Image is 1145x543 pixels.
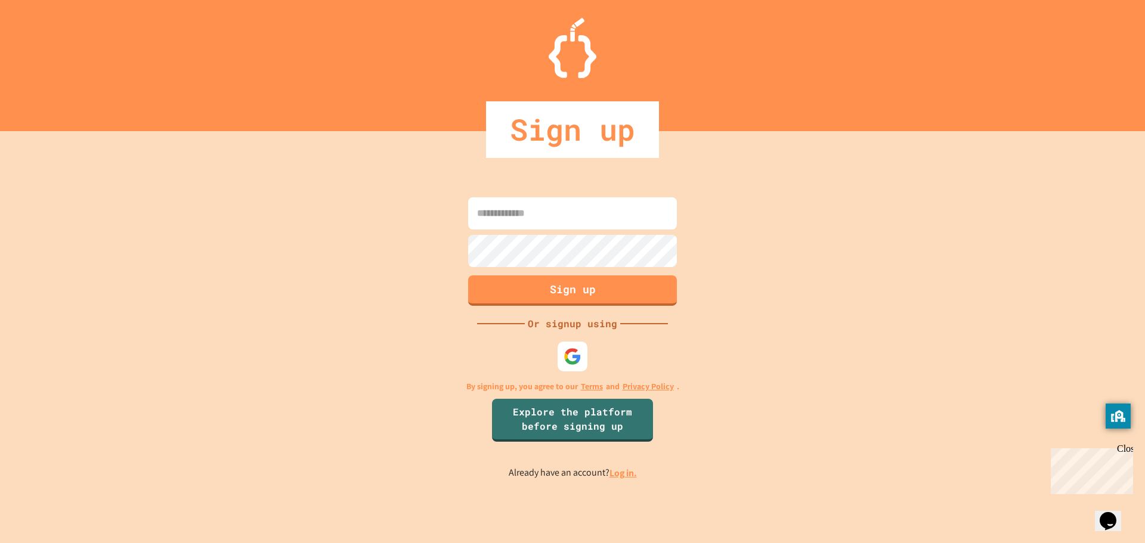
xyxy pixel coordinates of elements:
[609,467,637,479] a: Log in.
[5,5,82,76] div: Chat with us now!Close
[623,380,674,393] a: Privacy Policy
[509,466,637,480] p: Already have an account?
[564,347,581,365] img: google-icon.svg
[1095,495,1133,531] iframe: chat widget
[466,380,679,393] p: By signing up, you agree to our and .
[1046,443,1133,494] iframe: chat widget
[525,317,620,331] div: Or signup using
[486,101,659,158] div: Sign up
[492,399,653,442] a: Explore the platform before signing up
[581,380,603,393] a: Terms
[468,275,677,306] button: Sign up
[549,18,596,78] img: Logo.svg
[1106,404,1131,429] button: privacy banner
